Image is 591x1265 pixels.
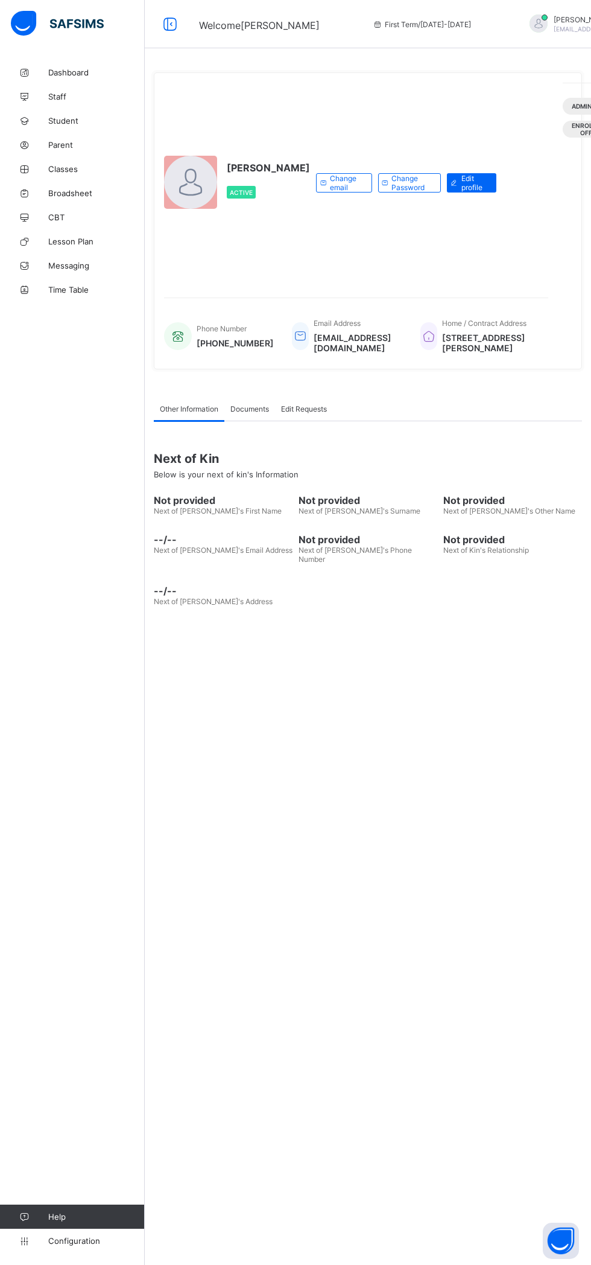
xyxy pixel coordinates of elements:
[227,162,310,174] span: [PERSON_NAME]
[443,506,575,515] span: Next of [PERSON_NAME]'s Other Name
[11,11,104,36] img: safsims
[443,546,529,555] span: Next of Kin's Relationship
[48,188,145,198] span: Broadsheet
[230,189,253,196] span: Active
[299,506,420,515] span: Next of [PERSON_NAME]'s Surname
[442,333,536,353] span: [STREET_ADDRESS][PERSON_NAME]
[443,494,582,506] span: Not provided
[48,261,145,270] span: Messaging
[299,546,412,564] span: Next of [PERSON_NAME]'s Phone Number
[154,534,292,546] span: --/--
[48,92,145,101] span: Staff
[314,319,361,328] span: Email Address
[48,116,145,126] span: Student
[154,494,292,506] span: Not provided
[199,19,320,31] span: Welcome [PERSON_NAME]
[48,212,145,222] span: CBT
[154,585,292,597] span: --/--
[543,1223,579,1259] button: Open asap
[461,174,487,192] span: Edit profile
[299,534,437,546] span: Not provided
[48,140,145,150] span: Parent
[314,333,402,353] span: [EMAIL_ADDRESS][DOMAIN_NAME]
[442,319,526,328] span: Home / Contract Address
[281,404,327,413] span: Edit Requests
[48,237,145,246] span: Lesson Plan
[48,1236,144,1246] span: Configuration
[299,494,437,506] span: Not provided
[197,324,247,333] span: Phone Number
[154,546,292,555] span: Next of [PERSON_NAME]'s Email Address
[391,174,431,192] span: Change Password
[330,174,362,192] span: Change email
[48,164,145,174] span: Classes
[373,20,471,29] span: session/term information
[48,1212,144,1222] span: Help
[230,404,269,413] span: Documents
[443,534,582,546] span: Not provided
[160,404,218,413] span: Other Information
[154,470,299,479] span: Below is your next of kin's Information
[48,285,145,295] span: Time Table
[154,506,282,515] span: Next of [PERSON_NAME]'s First Name
[197,338,274,348] span: [PHONE_NUMBER]
[48,68,145,77] span: Dashboard
[154,597,273,606] span: Next of [PERSON_NAME]'s Address
[154,451,582,466] span: Next of Kin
